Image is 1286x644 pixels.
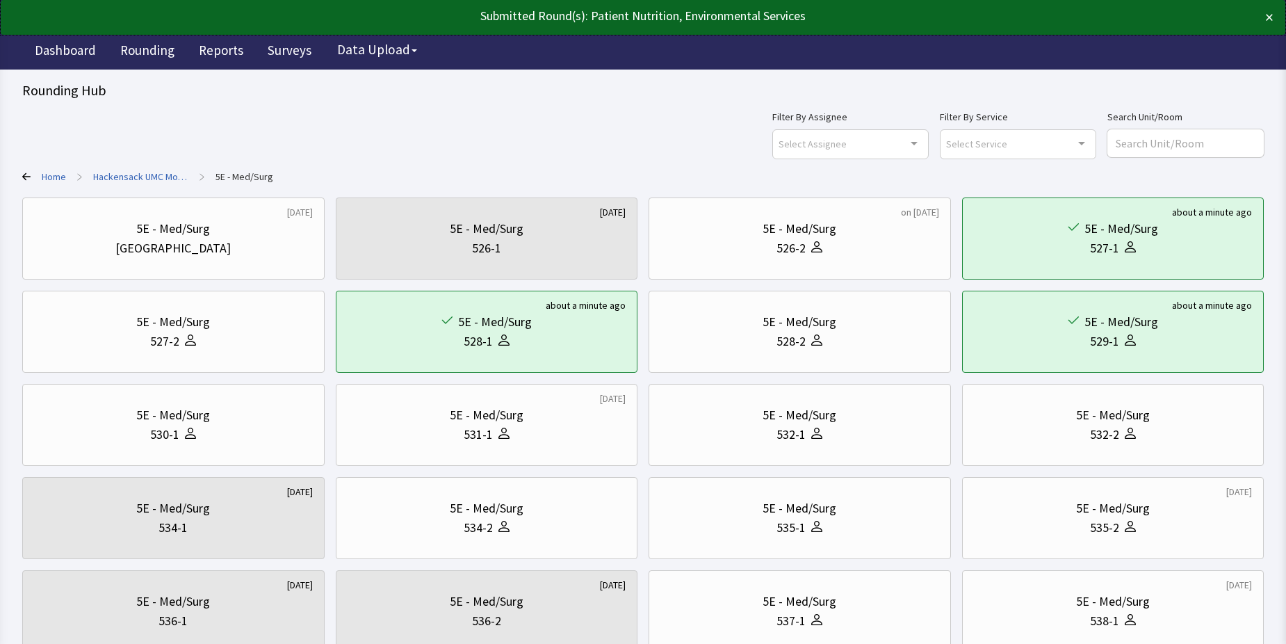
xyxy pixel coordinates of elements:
div: 530-1 [150,425,179,444]
div: 535-1 [776,518,806,538]
div: 536-2 [472,611,501,631]
div: 5E - Med/Surg [136,592,210,611]
div: 538-1 [1090,611,1119,631]
div: 5E - Med/Surg [763,312,836,332]
div: 5E - Med/Surg [1076,592,1150,611]
div: 5E - Med/Surg [136,219,210,239]
div: 5E - Med/Surg [763,499,836,518]
div: 5E - Med/Surg [450,499,523,518]
div: Submitted Round(s): Patient Nutrition, Environmental Services [13,6,1148,26]
a: Home [42,170,66,184]
div: [DATE] [600,578,626,592]
span: > [77,163,82,191]
button: Data Upload [329,37,425,63]
div: 5E - Med/Surg [763,592,836,611]
div: 528-1 [464,332,493,351]
div: 534-1 [158,518,188,538]
div: [DATE] [1226,578,1252,592]
div: 5E - Med/Surg [136,405,210,425]
div: 528-2 [776,332,806,351]
button: × [1265,6,1273,29]
div: 534-2 [464,518,493,538]
div: 536-1 [158,611,188,631]
a: 5E - Med/Surg [215,170,273,184]
div: 527-2 [150,332,179,351]
span: > [200,163,204,191]
label: Filter By Service [940,108,1096,125]
div: 531-1 [464,425,493,444]
a: Dashboard [24,35,106,70]
a: Surveys [257,35,322,70]
span: Select Service [946,136,1007,152]
input: Search Unit/Room [1107,129,1264,157]
a: Reports [188,35,254,70]
div: [DATE] [287,485,313,499]
div: 5E - Med/Surg [136,499,210,518]
div: 5E - Med/Surg [763,219,836,239]
div: 5E - Med/Surg [1084,312,1158,332]
div: 5E - Med/Surg [450,405,523,425]
div: [DATE] [600,205,626,219]
div: 537-1 [776,611,806,631]
div: [DATE] [287,578,313,592]
a: Rounding [110,35,185,70]
div: on [DATE] [901,205,939,219]
div: 5E - Med/Surg [1084,219,1158,239]
a: Hackensack UMC Mountainside [93,170,188,184]
div: Rounding Hub [22,81,1264,100]
label: Search Unit/Room [1107,108,1264,125]
div: 5E - Med/Surg [458,312,532,332]
div: 5E - Med/Surg [1076,499,1150,518]
div: 527-1 [1090,239,1119,258]
div: 5E - Med/Surg [450,592,523,611]
div: [GEOGRAPHIC_DATA] [115,239,231,258]
div: [DATE] [287,205,313,219]
div: 532-2 [1090,425,1119,444]
span: Select Assignee [779,136,847,152]
div: about a minute ago [1172,298,1252,312]
div: 5E - Med/Surg [1076,405,1150,425]
div: 526-1 [472,239,501,258]
div: [DATE] [600,392,626,405]
div: 535-2 [1090,518,1119,538]
div: 532-1 [776,425,806,444]
div: [DATE] [1226,485,1252,499]
div: 526-2 [776,239,806,258]
div: 529-1 [1090,332,1119,351]
div: about a minute ago [1172,205,1252,219]
div: 5E - Med/Surg [136,312,210,332]
label: Filter By Assignee [772,108,929,125]
div: 5E - Med/Surg [763,405,836,425]
div: about a minute ago [546,298,626,312]
div: 5E - Med/Surg [450,219,523,239]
